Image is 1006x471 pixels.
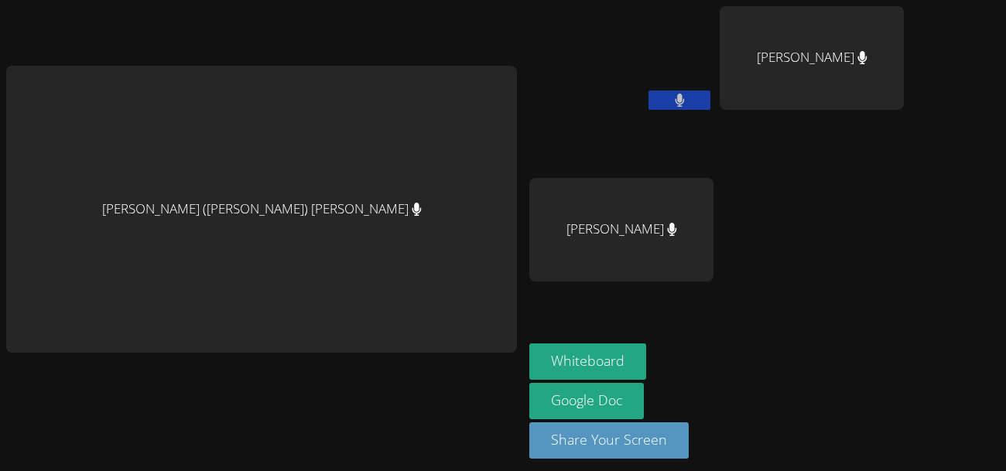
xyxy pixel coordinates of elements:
a: Google Doc [529,383,644,419]
div: [PERSON_NAME] [720,6,904,110]
button: Share Your Screen [529,422,689,459]
button: Whiteboard [529,343,646,380]
div: [PERSON_NAME] [529,178,713,282]
div: [PERSON_NAME] ([PERSON_NAME]) [PERSON_NAME] [6,66,517,353]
